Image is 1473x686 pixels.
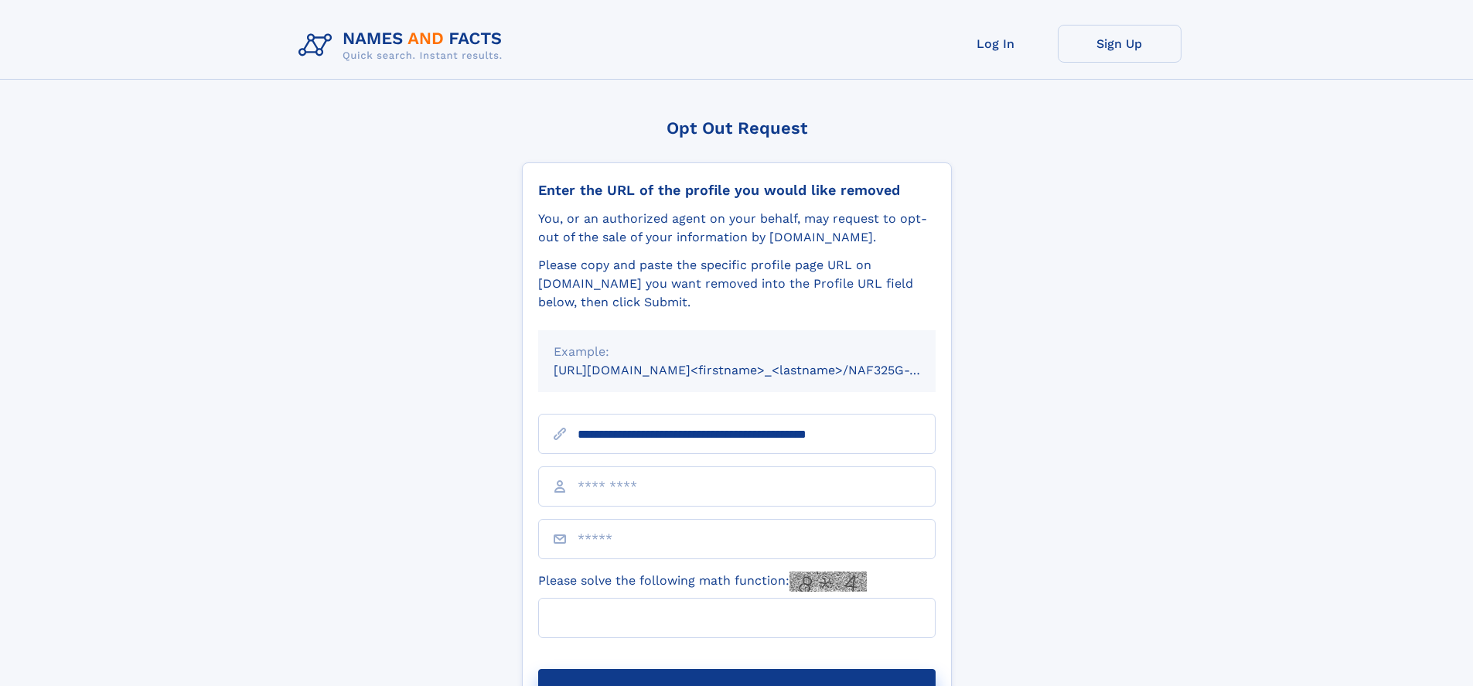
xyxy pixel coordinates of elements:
div: Example: [554,343,920,361]
div: Enter the URL of the profile you would like removed [538,182,936,199]
small: [URL][DOMAIN_NAME]<firstname>_<lastname>/NAF325G-xxxxxxxx [554,363,965,377]
div: Opt Out Request [522,118,952,138]
label: Please solve the following math function: [538,572,867,592]
img: Logo Names and Facts [292,25,515,67]
div: Please copy and paste the specific profile page URL on [DOMAIN_NAME] you want removed into the Pr... [538,256,936,312]
a: Log In [934,25,1058,63]
a: Sign Up [1058,25,1181,63]
div: You, or an authorized agent on your behalf, may request to opt-out of the sale of your informatio... [538,210,936,247]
